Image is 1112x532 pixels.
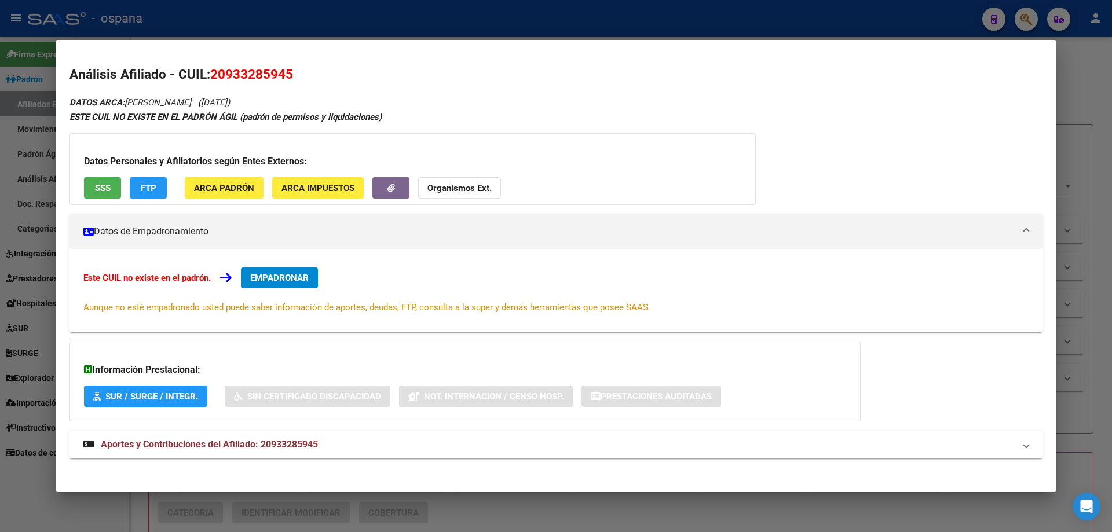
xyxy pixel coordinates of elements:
span: ARCA Impuestos [281,183,354,193]
span: ARCA Padrón [194,183,254,193]
strong: Organismos Ext. [427,183,492,193]
button: Organismos Ext. [418,177,501,199]
mat-expansion-panel-header: Aportes y Contribuciones del Afiliado: 20933285945 [69,431,1042,458]
button: SSS [84,177,121,199]
mat-panel-title: Datos de Empadronamiento [83,225,1015,239]
span: SUR / SURGE / INTEGR. [105,391,198,402]
strong: Este CUIL no existe en el padrón. [83,273,211,283]
span: Aportes y Contribuciones del Afiliado: 20933285945 [101,439,318,450]
button: EMPADRONAR [241,267,318,288]
span: Sin Certificado Discapacidad [247,391,381,402]
button: Prestaciones Auditadas [581,386,721,407]
span: 20933285945 [210,67,293,82]
button: ARCA Impuestos [272,177,364,199]
h3: Información Prestacional: [84,363,846,377]
span: [PERSON_NAME] [69,97,191,108]
strong: DATOS ARCA: [69,97,125,108]
h3: Datos Personales y Afiliatorios según Entes Externos: [84,155,741,168]
div: Datos de Empadronamiento [69,249,1042,332]
span: Prestaciones Auditadas [601,391,712,402]
button: Not. Internacion / Censo Hosp. [399,386,573,407]
div: Open Intercom Messenger [1073,493,1100,520]
span: SSS [95,183,111,193]
span: FTP [141,183,156,193]
button: FTP [130,177,167,199]
button: ARCA Padrón [185,177,264,199]
h2: Análisis Afiliado - CUIL: [69,65,1042,85]
span: EMPADRONAR [250,273,309,283]
mat-expansion-panel-header: Datos de Empadronamiento [69,214,1042,249]
strong: ESTE CUIL NO EXISTE EN EL PADRÓN ÁGIL (padrón de permisos y liquidaciones) [69,112,382,122]
span: ([DATE]) [198,97,230,108]
span: Not. Internacion / Censo Hosp. [424,391,564,402]
span: Aunque no esté empadronado usted puede saber información de aportes, deudas, FTP, consulta a la s... [83,302,650,313]
button: Sin Certificado Discapacidad [225,386,390,407]
button: SUR / SURGE / INTEGR. [84,386,207,407]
